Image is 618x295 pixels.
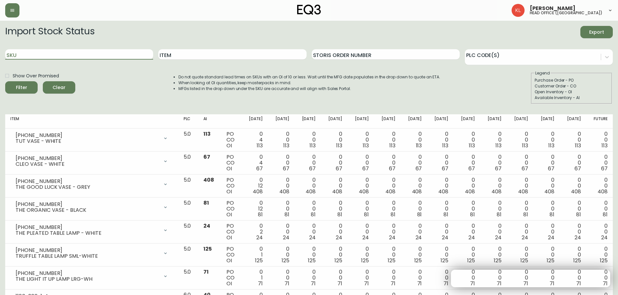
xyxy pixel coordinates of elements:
[442,234,448,241] span: 24
[285,211,289,218] span: 81
[544,188,554,195] span: 408
[468,234,475,241] span: 24
[10,200,173,214] div: [PHONE_NUMBER]THE ORGANIC VASE - BLACK
[470,211,475,218] span: 81
[226,165,232,172] span: OI
[591,223,608,241] div: 0 0
[257,142,263,149] span: 113
[258,211,263,218] span: 81
[226,188,232,195] span: OI
[300,223,316,241] div: 0 0
[459,131,475,149] div: 0 0
[591,177,608,195] div: 0 0
[300,154,316,172] div: 0 0
[300,177,316,195] div: 0 0
[337,280,342,287] span: 71
[203,222,210,230] span: 24
[406,223,422,241] div: 0 0
[507,114,533,129] th: [DATE]
[518,188,528,195] span: 408
[565,200,581,218] div: 0 0
[273,223,289,241] div: 0 0
[512,246,528,264] div: 0 0
[226,223,236,241] div: PO CO
[539,200,555,218] div: 0 0
[575,234,581,241] span: 24
[388,257,395,264] span: 125
[308,257,316,264] span: 125
[495,165,502,172] span: 67
[465,188,475,195] span: 408
[522,234,528,241] span: 24
[565,223,581,241] div: 0 0
[379,200,395,218] div: 0 0
[565,131,581,149] div: 0 0
[512,200,528,218] div: 0 0
[547,257,554,264] span: 125
[427,114,454,129] th: [DATE]
[48,84,70,92] span: Clear
[512,154,528,172] div: 0 0
[16,270,159,276] div: [PHONE_NUMBER]
[459,154,475,172] div: 0 0
[16,201,159,207] div: [PHONE_NUMBER]
[601,234,608,241] span: 24
[10,223,173,237] div: [PHONE_NUMBER]THE PLEATED TABLE LAMP - WHITE
[485,269,502,287] div: 0 0
[273,131,289,149] div: 0 0
[535,83,609,89] div: Customer Order - CO
[522,142,528,149] span: 113
[454,114,480,129] th: [DATE]
[391,211,395,218] span: 81
[417,280,422,287] span: 71
[379,154,395,172] div: 0 0
[16,253,159,259] div: TRUFFLE TABLE LAMP SML-WHITE
[203,245,212,253] span: 125
[480,114,507,129] th: [DATE]
[379,223,395,241] div: 0 0
[43,81,75,94] button: Clear
[389,142,395,149] span: 113
[326,154,342,172] div: 0 0
[469,142,475,149] span: 113
[535,77,609,83] div: Purchase Order - PO
[326,223,342,241] div: 0 0
[273,154,289,172] div: 0 0
[485,246,502,264] div: 0 0
[580,26,613,38] button: Export
[442,165,448,172] span: 67
[279,188,289,195] span: 408
[241,114,268,129] th: [DATE]
[459,246,475,264] div: 0 0
[295,114,321,129] th: [DATE]
[550,211,554,218] span: 81
[361,257,369,264] span: 125
[353,154,369,172] div: 0 0
[512,223,528,241] div: 0 0
[16,138,159,144] div: TUT VASE - WHITE
[309,142,316,149] span: 113
[432,200,448,218] div: 0 0
[548,234,554,241] span: 24
[575,142,581,149] span: 113
[432,269,448,287] div: 0 0
[520,257,528,264] span: 125
[178,114,198,129] th: PLC
[512,4,525,17] img: 2c0c8aa7421344cf0398c7f872b772b5
[16,224,159,230] div: [PHONE_NUMBER]
[601,165,608,172] span: 67
[273,246,289,264] div: 0 0
[285,280,289,287] span: 71
[414,257,422,264] span: 125
[485,131,502,149] div: 0 0
[379,131,395,149] div: 0 0
[178,86,441,92] li: MFGs listed in the drop down under the SKU are accurate and will align with Sales Portal.
[306,188,316,195] span: 408
[591,131,608,149] div: 0 0
[326,177,342,195] div: 0 0
[226,234,232,241] span: OI
[300,269,316,287] div: 0 0
[300,246,316,264] div: 0 0
[300,131,316,149] div: 0 0
[226,211,232,218] span: OI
